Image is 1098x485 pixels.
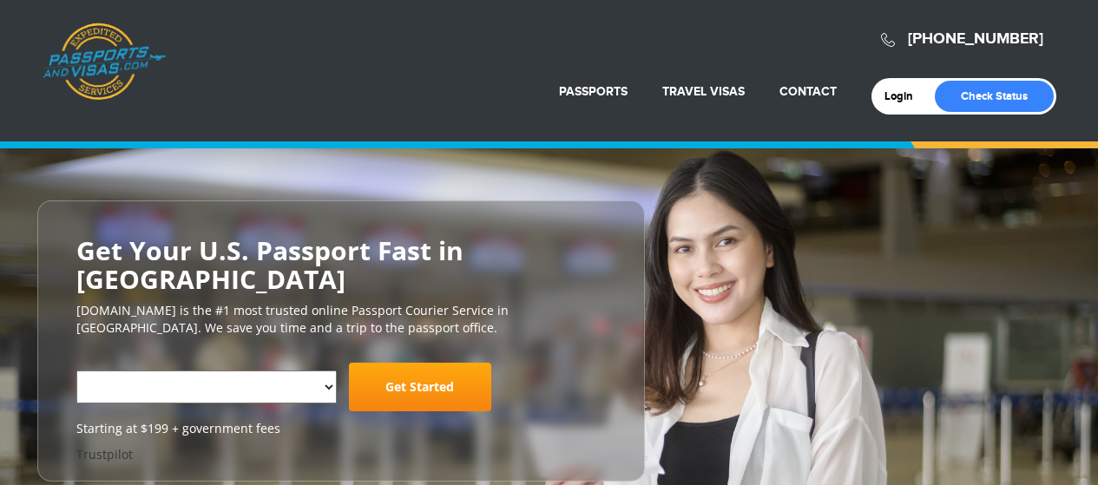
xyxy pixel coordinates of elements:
a: Check Status [935,81,1054,112]
span: Starting at $199 + government fees [76,420,606,437]
a: [PHONE_NUMBER] [908,29,1043,49]
p: [DOMAIN_NAME] is the #1 most trusted online Passport Courier Service in [GEOGRAPHIC_DATA]. We sav... [76,302,606,337]
a: Travel Visas [662,84,745,99]
a: Trustpilot [76,446,133,462]
a: Login [884,89,925,103]
h2: Get Your U.S. Passport Fast in [GEOGRAPHIC_DATA] [76,236,606,293]
a: Passports [559,84,628,99]
a: Contact [779,84,837,99]
a: Passports & [DOMAIN_NAME] [43,23,166,101]
a: Get Started [349,363,491,411]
